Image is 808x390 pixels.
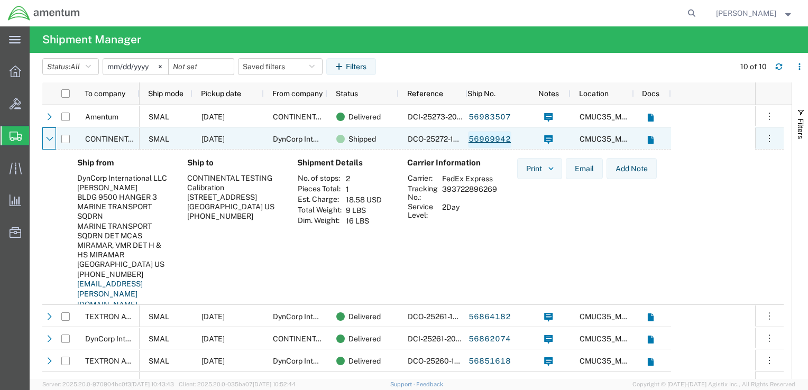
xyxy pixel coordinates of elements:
span: 09/30/2025 [201,113,225,121]
button: Saved filters [238,58,323,75]
span: Shipped [348,128,376,150]
span: CONTINENTAL TESTING [85,135,170,143]
img: dropdown [546,164,556,173]
h4: Ship from [77,158,170,168]
span: CONTINENTAL TESTING [273,335,358,343]
h4: Ship to [187,158,280,168]
span: Docs [642,89,659,98]
span: [DATE] 10:43:43 [131,381,174,387]
span: DCI-25261-200897 [408,335,474,343]
span: 09/18/2025 [201,335,225,343]
div: DynCorp International LLC [77,173,170,183]
span: DynCorp International LLC [85,335,175,343]
span: Server: 2025.20.0-970904bc0f3 [42,381,174,387]
span: TEXTRON AVIATION [85,357,154,365]
span: SMAL [149,312,169,321]
span: Copyright © [DATE]-[DATE] Agistix Inc., All Rights Reserved [632,380,795,389]
span: To company [85,89,125,98]
th: Carrier: [407,173,438,184]
a: 56862074 [468,331,511,348]
button: [PERSON_NAME] [715,7,794,20]
th: Est. Charge: [297,194,342,205]
div: [PERSON_NAME] [77,183,170,192]
span: DynCorp International LLC [273,135,363,143]
td: 1 [342,184,385,194]
div: CONTINENTAL TESTING [187,173,280,183]
span: Notes [538,89,559,98]
th: Dim. Weight: [297,216,342,226]
span: CMUC35_M005 MCAS MIRAMAR, CA [580,335,774,343]
div: BLDG 9500 HANGER 3 MARINE TRANSPORT SQDRN [77,192,170,221]
a: Support [390,381,417,387]
button: Status:All [42,58,99,75]
div: [GEOGRAPHIC_DATA] US [187,202,280,211]
div: Calibration [187,183,280,192]
span: Pickup date [201,89,241,98]
span: Delivered [348,106,381,128]
h4: Shipment Details [297,158,390,168]
span: DCO-25260-168310 [408,357,476,365]
span: Ship No. [467,89,495,98]
span: All [70,62,80,71]
span: 09/17/2025 [201,357,225,365]
span: DCI-25273-201360 [408,113,474,121]
span: Status [336,89,358,98]
a: [EMAIL_ADDRESS][PERSON_NAME][DOMAIN_NAME] [77,280,143,309]
h4: Shipment Manager [42,26,141,53]
span: Ben Nguyen [716,7,776,19]
span: SMAL [149,135,169,143]
img: logo [7,5,80,21]
h4: Carrier Information [407,158,492,168]
span: Ship mode [148,89,183,98]
span: CONTINENTAL TESTING [273,113,358,121]
th: Tracking No.: [407,184,438,202]
div: MARINE TRANSPORT SQDRN DET MCAS MIRAMAR, VMR DET H & HS MIRAMAR [77,221,170,260]
button: Print [517,158,562,179]
th: Total Weight: [297,205,342,216]
a: 56851618 [468,353,511,370]
button: Email [566,158,603,179]
a: 56983507 [468,109,511,126]
a: 56864182 [468,309,511,326]
span: CMUC35_M005 MCAS MIRAMAR, CA [580,312,774,321]
span: DCO-25272-168849 [408,135,477,143]
span: Location [579,89,609,98]
td: 16 LBS [342,216,385,226]
div: [PHONE_NUMBER] [187,211,280,221]
th: Pieces Total: [297,184,342,194]
th: No. of stops: [297,173,342,184]
span: TEXTRON AVIATION INC [85,312,169,321]
a: 56969942 [468,131,511,148]
button: Add Note [607,158,657,179]
input: Not set [103,59,168,75]
div: [GEOGRAPHIC_DATA] US [77,259,170,269]
span: Amentum [85,113,118,121]
div: [STREET_ADDRESS] [187,192,280,202]
span: [DATE] 10:52:44 [253,381,296,387]
span: Delivered [348,305,381,328]
div: 10 of 10 [740,61,767,72]
span: SMAL [149,335,169,343]
td: 9 LBS [342,205,385,216]
span: DCO-25261-168373 [408,312,476,321]
span: SMAL [149,357,169,365]
span: Delivered [348,328,381,350]
td: 2Day [438,202,501,220]
span: SMAL [149,113,169,121]
td: 18.58 USD [342,194,385,205]
button: Filters [326,58,376,75]
span: DynCorp International LLC [273,312,363,321]
span: CMUC35_M005 MCAS MIRAMAR, CA [580,357,774,365]
input: Not set [169,59,234,75]
span: CMUC35_M005 MCAS MIRAMAR, CA [580,135,774,143]
span: CMUC35_M005 MCAS MIRAMAR, CA [580,113,774,121]
span: Filters [796,118,805,139]
span: 09/29/2025 [201,135,225,143]
span: Delivered [348,350,381,372]
td: FedEx Express [438,173,501,184]
td: 2 [342,173,385,184]
span: 09/18/2025 [201,312,225,321]
span: Reference [407,89,443,98]
span: Client: 2025.20.0-035ba07 [179,381,296,387]
th: Service Level: [407,202,438,220]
